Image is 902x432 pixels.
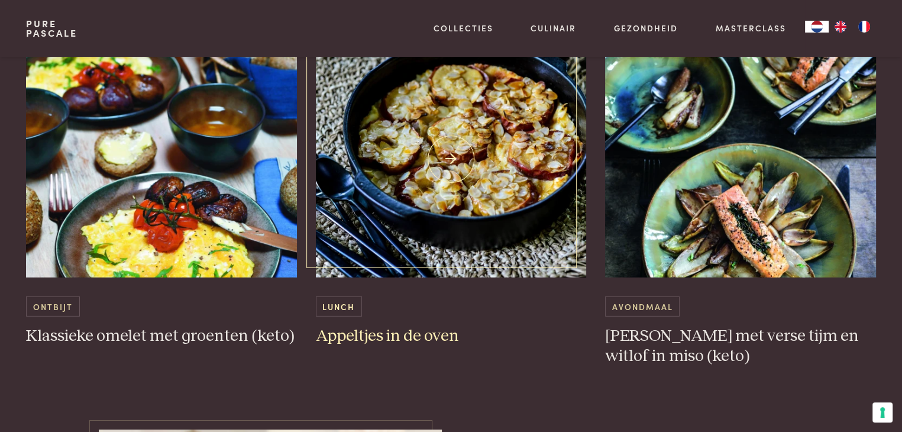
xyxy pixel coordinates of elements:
h3: [PERSON_NAME] met verse tijm en witlof in miso (keto) [605,326,876,367]
a: Culinair [531,22,576,34]
a: Gezondheid [614,22,678,34]
a: NL [805,21,829,33]
a: Appeltjes in de oven Lunch Appeltjes in de oven [316,41,587,346]
a: Masterclass [716,22,786,34]
img: Appeltjes in de oven [316,41,587,278]
a: Collecties [434,22,493,34]
h3: Appeltjes in de oven [316,326,587,347]
img: Klassieke omelet met groenten (keto) [26,41,297,278]
a: PurePascale [26,19,77,38]
a: FR [852,21,876,33]
span: Ontbijt [26,296,79,316]
img: Zalm met verse tijm en witlof in miso (keto) [605,41,876,278]
span: Avondmaal [605,296,680,316]
button: Uw voorkeuren voor toestemming voor trackingtechnologieën [872,402,893,423]
a: Klassieke omelet met groenten (keto) Ontbijt Klassieke omelet met groenten (keto) [26,41,297,346]
a: Zalm met verse tijm en witlof in miso (keto) Avondmaal [PERSON_NAME] met verse tijm en witlof in ... [605,41,876,366]
a: EN [829,21,852,33]
aside: Language selected: Nederlands [805,21,876,33]
h3: Klassieke omelet met groenten (keto) [26,326,297,347]
ul: Language list [829,21,876,33]
div: Language [805,21,829,33]
span: Lunch [316,296,362,316]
